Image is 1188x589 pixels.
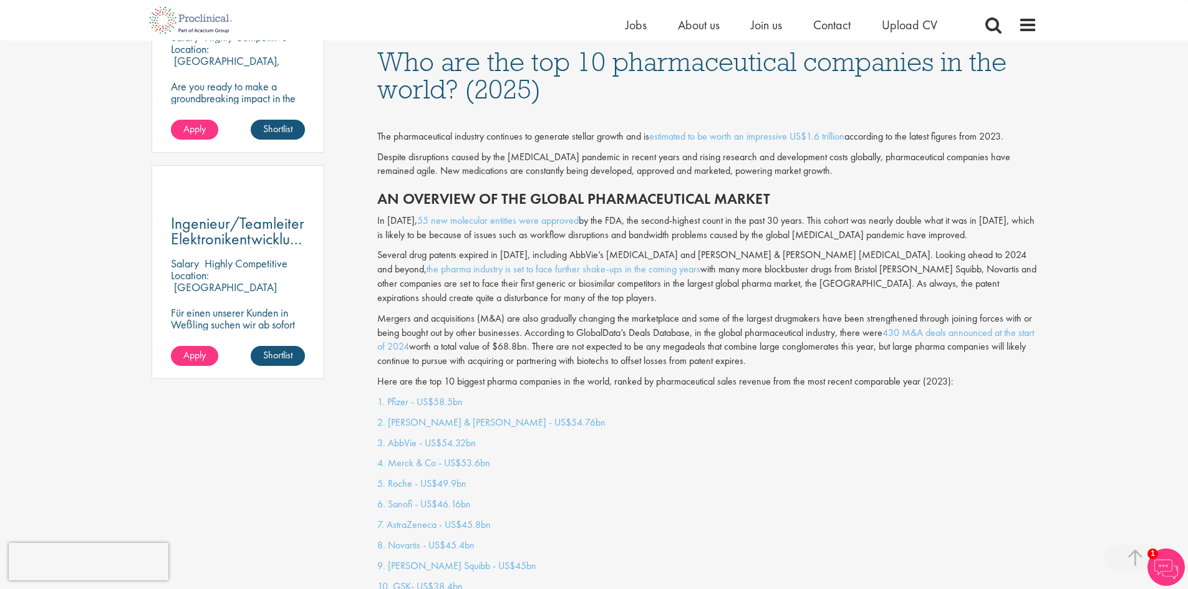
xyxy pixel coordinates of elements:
[625,17,647,33] a: Jobs
[678,17,720,33] a: About us
[377,559,536,572] a: 9. [PERSON_NAME] Squibb - US$45bn
[171,42,209,56] span: Location:
[171,120,218,140] a: Apply
[171,54,280,80] p: [GEOGRAPHIC_DATA], [GEOGRAPHIC_DATA]
[377,497,471,510] a: 6. Sanofi - US$46.16bn
[171,346,218,366] a: Apply
[377,214,1037,242] p: In [DATE], by the FDA, the second-highest count in the past 30 years. This cohort was nearly doub...
[171,307,306,366] p: Für einen unserer Kunden in Weßling suchen wir ab sofort einen Senior Electronics Engineer Avioni...
[377,312,1037,368] p: Mergers and acquisitions (M&A) are also gradually changing the marketplace and some of the larges...
[251,120,305,140] a: Shortlist
[171,213,306,265] span: Ingenieur/Teamleiter Elektronikentwicklung Aviation (m/w/d)
[377,375,1037,389] p: Here are the top 10 biggest pharma companies in the world, ranked by pharmaceutical sales revenue...
[171,268,209,282] span: Location:
[377,326,1034,353] a: 430 M&A deals announced at the start of 2024
[377,150,1037,179] p: Despite disruptions caused by the [MEDICAL_DATA] pandemic in recent years and rising research and...
[649,130,844,143] a: estimated to be worth an impressive US$1.6 trillion
[813,17,851,33] a: Contact
[377,395,463,408] a: 1. Pfizer - US$58.5bn
[205,256,287,271] p: Highly Competitive
[377,48,1037,103] h1: Who are the top 10 pharmaceutical companies in the world? (2025)
[377,416,606,429] a: 2. [PERSON_NAME] & [PERSON_NAME] - US$54.76bn
[377,477,466,490] a: 5. Roche - US$49.9bn
[171,80,306,151] p: Are you ready to make a groundbreaking impact in the world of biotechnology? Join a growing compa...
[427,262,700,275] a: the pharma industry is set to face further shake-ups in the coming years
[171,256,199,271] span: Salary
[377,130,1037,144] div: The pharmaceutical industry continues to generate stellar growth and is according to the latest f...
[377,248,1037,305] p: Several drug patents expired in [DATE], including AbbVie’s [MEDICAL_DATA] and [PERSON_NAME] & [PE...
[9,543,168,580] iframe: reCAPTCHA
[377,191,1037,207] h2: An overview of the global pharmaceutical market
[377,518,491,531] a: 7. AstraZeneca - US$45.8bn
[251,346,305,366] a: Shortlist
[377,539,475,552] a: 8. Novartis - US$45.4bn
[751,17,782,33] a: Join us
[417,214,579,227] a: 55 new molecular entities were approved
[1147,548,1158,559] span: 1
[171,216,306,247] a: Ingenieur/Teamleiter Elektronikentwicklung Aviation (m/w/d)
[377,436,476,449] a: 3. AbbVie - US$54.32bn
[183,122,206,135] span: Apply
[171,280,277,318] p: [GEOGRAPHIC_DATA] (81249), [GEOGRAPHIC_DATA]
[1147,548,1185,586] img: Chatbot
[882,17,937,33] a: Upload CV
[377,456,490,469] a: 4. Merck & Co - US$53.6bn
[183,348,206,362] span: Apply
